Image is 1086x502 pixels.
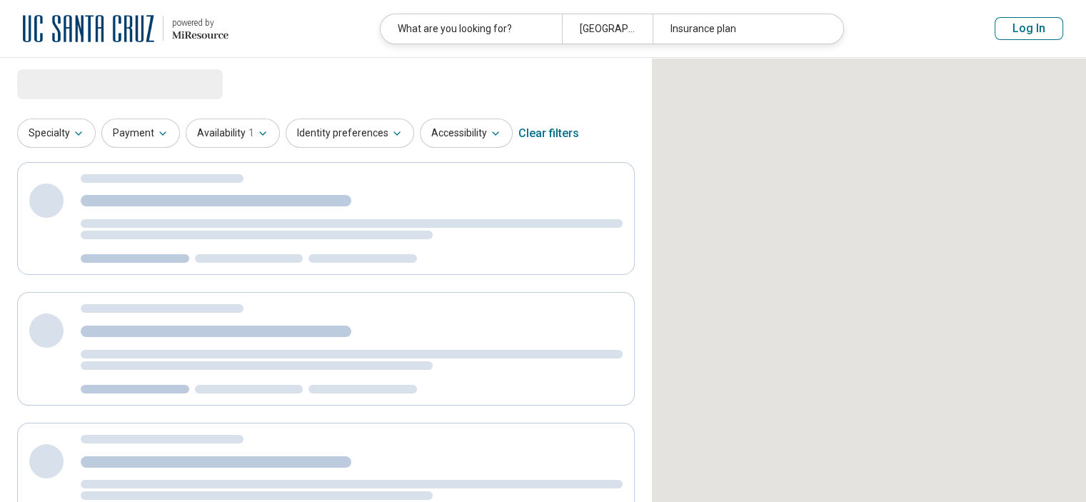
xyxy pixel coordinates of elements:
button: Specialty [17,119,96,148]
button: Log In [995,17,1063,40]
div: Clear filters [518,116,579,151]
img: University of California at Santa Cruz [23,11,154,46]
span: 1 [248,126,254,141]
div: [GEOGRAPHIC_DATA], [GEOGRAPHIC_DATA], [GEOGRAPHIC_DATA] [562,14,653,44]
span: Loading... [17,69,137,98]
a: University of California at Santa Cruzpowered by [23,11,228,46]
button: Identity preferences [286,119,414,148]
button: Payment [101,119,180,148]
div: What are you looking for? [381,14,562,44]
button: Availability1 [186,119,280,148]
div: Insurance plan [653,14,834,44]
button: Accessibility [420,119,513,148]
div: powered by [172,16,228,29]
